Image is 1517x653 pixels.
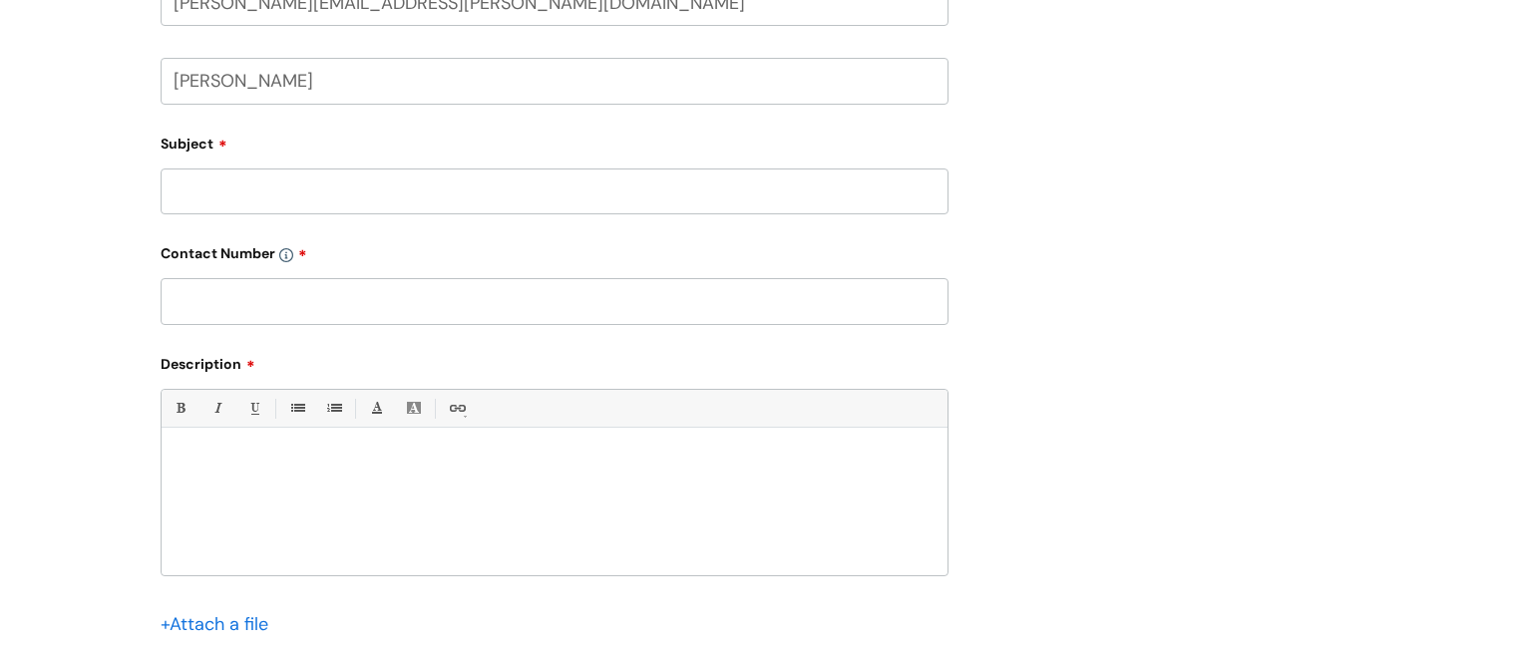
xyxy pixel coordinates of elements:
label: Subject [161,129,948,153]
a: Bold (Ctrl-B) [168,396,192,421]
a: 1. Ordered List (Ctrl-Shift-8) [321,396,346,421]
a: Back Color [401,396,426,421]
a: • Unordered List (Ctrl-Shift-7) [284,396,309,421]
a: Italic (Ctrl-I) [204,396,229,421]
div: Attach a file [161,608,280,640]
a: Link [444,396,469,421]
a: Underline(Ctrl-U) [241,396,266,421]
a: Font Color [364,396,389,421]
input: Your Name [161,58,948,104]
label: Contact Number [161,238,948,262]
img: info-icon.svg [279,248,293,262]
label: Description [161,349,948,373]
